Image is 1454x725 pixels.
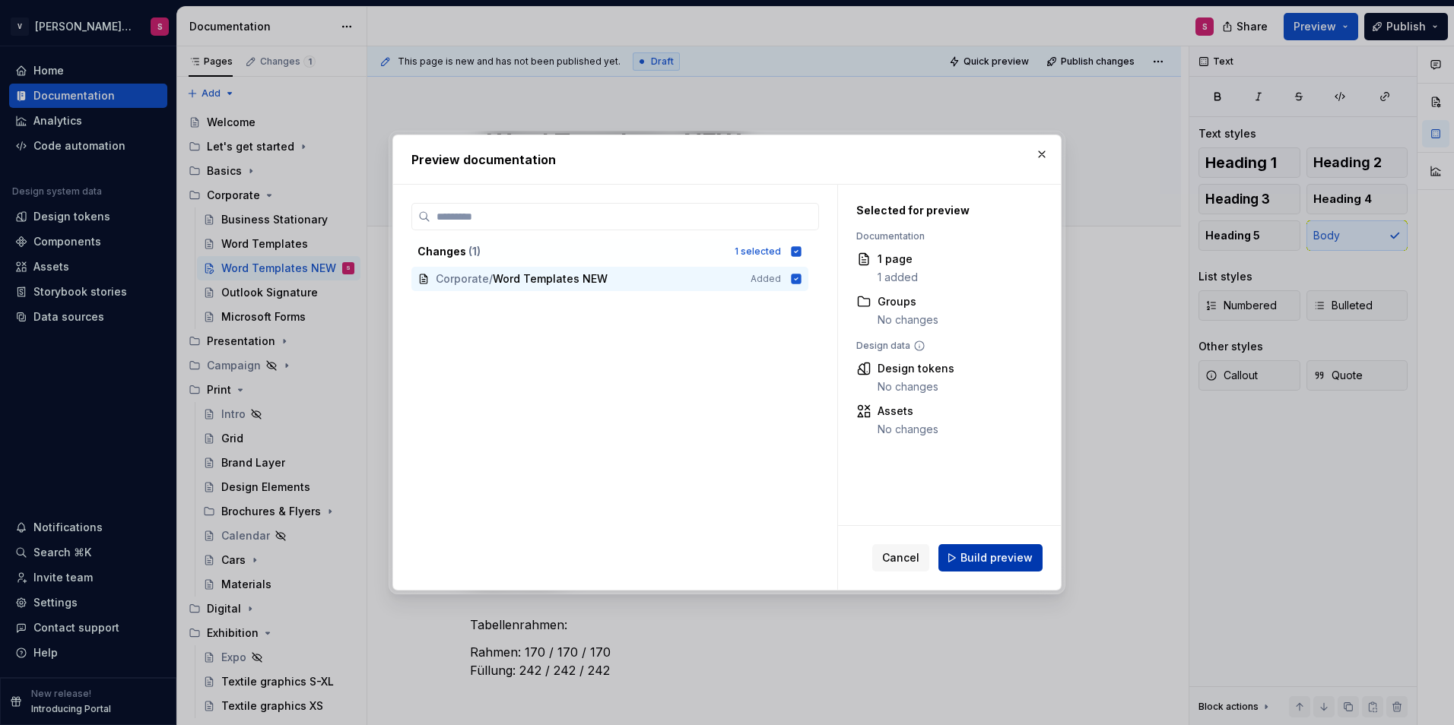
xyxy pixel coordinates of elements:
[878,294,938,309] div: Groups
[856,230,1025,242] div: Documentation
[878,379,954,394] div: No changes
[878,361,954,376] div: Design tokens
[878,312,938,328] div: No changes
[882,550,919,565] span: Cancel
[468,245,481,258] span: ( 1 )
[878,252,918,267] div: 1 page
[493,271,608,287] span: Word Templates NEW
[489,271,493,287] span: /
[878,422,938,437] div: No changes
[938,544,1043,571] button: Build preview
[751,273,781,285] span: Added
[856,340,1025,352] div: Design data
[872,544,929,571] button: Cancel
[878,404,938,419] div: Assets
[856,203,1025,218] div: Selected for preview
[960,550,1033,565] span: Build preview
[417,244,725,259] div: Changes
[411,150,1043,169] h2: Preview documentation
[436,271,489,287] span: Corporate
[735,245,781,258] div: 1 selected
[878,270,918,285] div: 1 added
